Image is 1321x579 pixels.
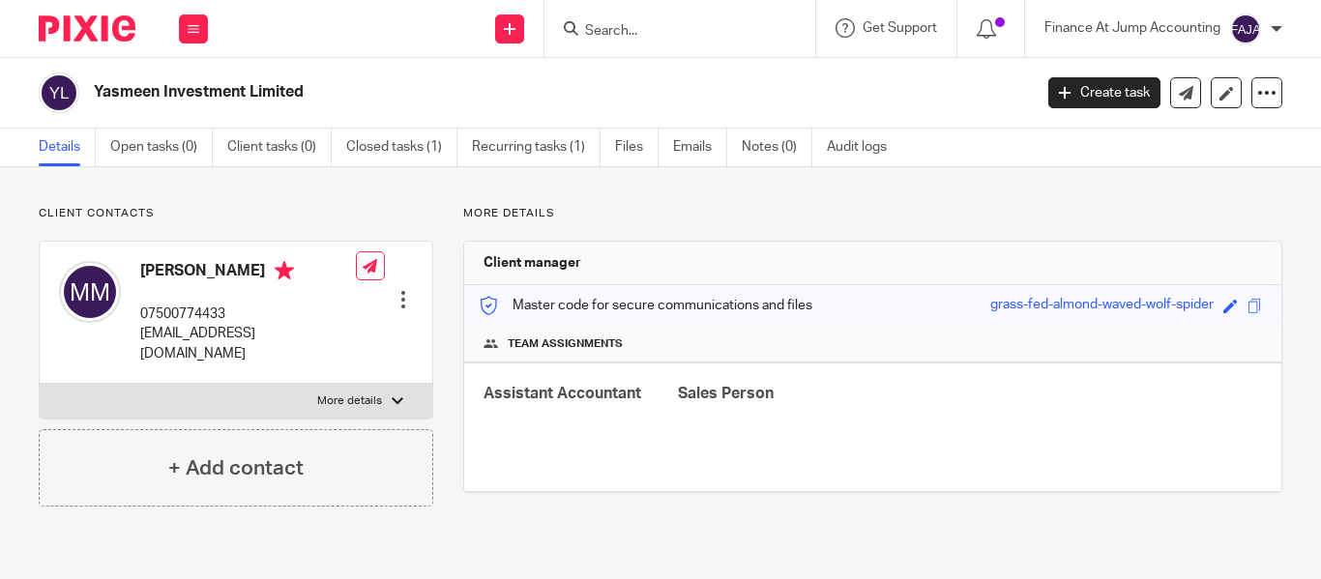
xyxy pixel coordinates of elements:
[1230,14,1261,44] img: svg%3E
[484,253,581,273] h3: Client manager
[508,336,623,352] span: Team assignments
[39,72,79,113] img: svg%3E
[615,129,659,166] a: Files
[673,129,727,166] a: Emails
[227,129,332,166] a: Client tasks (0)
[94,82,835,102] h2: Yasmeen Investment Limited
[479,296,812,315] p: Master code for secure communications and files
[484,386,641,401] span: Assistant Accountant
[472,129,601,166] a: Recurring tasks (1)
[1170,77,1201,108] a: Send new email
[317,393,382,409] p: More details
[1211,77,1242,108] a: Edit client
[140,261,356,285] h4: [PERSON_NAME]
[39,206,433,221] p: Client contacts
[1223,299,1238,313] span: Edit code
[140,304,356,324] p: 07500774433
[1044,18,1220,38] p: Finance At Jump Accounting
[463,206,1282,221] p: More details
[140,324,356,363] p: [EMAIL_ADDRESS][DOMAIN_NAME]
[39,129,96,166] a: Details
[1048,77,1160,108] a: Create task
[990,295,1214,317] div: grass-fed-almond-waved-wolf-spider
[863,21,937,35] span: Get Support
[275,261,294,280] i: Primary
[168,453,304,483] h4: + Add contact
[39,15,135,42] img: Pixie
[827,129,901,166] a: Audit logs
[678,386,774,401] span: Sales Person
[59,261,121,323] img: svg%3E
[346,129,457,166] a: Closed tasks (1)
[1248,299,1262,313] span: Copy to clipboard
[583,23,757,41] input: Search
[110,129,213,166] a: Open tasks (0)
[742,129,812,166] a: Notes (0)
